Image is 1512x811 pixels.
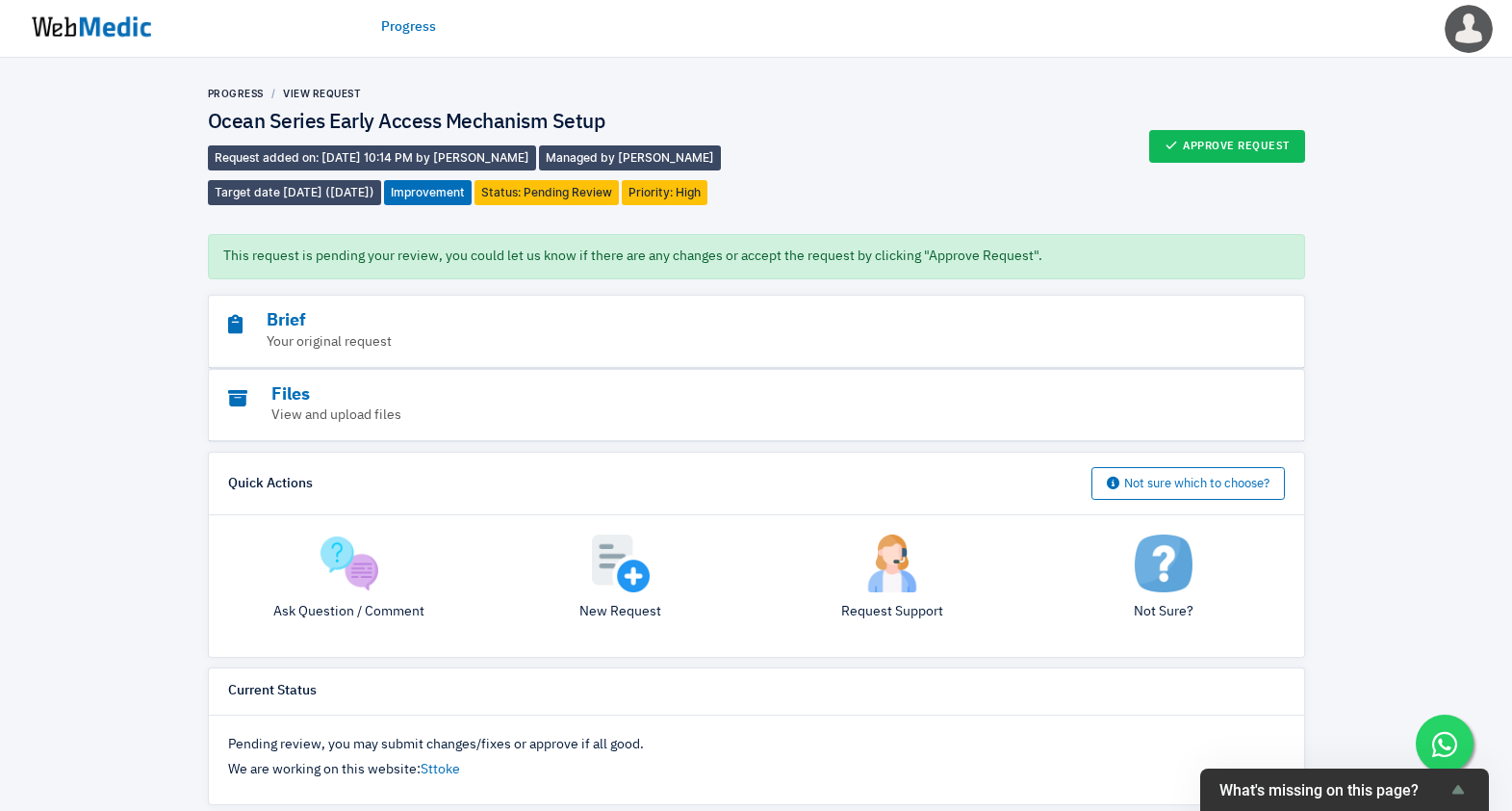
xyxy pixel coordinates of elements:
span: Managed by [PERSON_NAME] [539,145,721,170]
span: Improvement [384,180,472,205]
img: not-sure.png [1135,535,1192,592]
span: What's missing on this page? [1219,781,1447,799]
p: Not Sure? [1042,602,1285,622]
h3: Files [228,384,1179,406]
button: Not sure which to choose? [1091,467,1285,500]
p: We are working on this website: [228,760,1285,780]
h6: Current Status [228,683,317,700]
p: New Request [500,602,742,622]
a: Progress [208,88,264,99]
p: View and upload files [228,405,1179,426]
a: Progress [381,17,436,38]
nav: breadcrumb [208,87,756,101]
p: Your original request [228,332,1179,353]
img: add.png [592,535,650,592]
p: Request Support [771,602,1013,622]
img: support.png [863,535,921,592]
span: Target date [DATE] ([DATE]) [208,180,381,205]
span: Status: Pending Review [474,180,619,205]
button: Approve Request [1149,130,1305,163]
img: question.png [320,535,378,592]
a: View Request [283,88,361,99]
p: Pending review, you may submit changes/fixes or approve if all good. [228,735,1285,755]
h4: Ocean Series Early Access Mechanism Setup [208,111,756,136]
span: Priority: High [622,180,707,205]
p: Ask Question / Comment [228,602,471,622]
span: Request added on: [DATE] 10:14 PM by [PERSON_NAME] [208,145,536,170]
h3: Brief [228,310,1179,332]
h6: Quick Actions [228,476,313,493]
div: This request is pending your review, you could let us know if there are any changes or accept the... [208,234,1305,279]
button: Show survey - What's missing on this page? [1219,778,1470,801]
a: Sttoke [421,763,460,776]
